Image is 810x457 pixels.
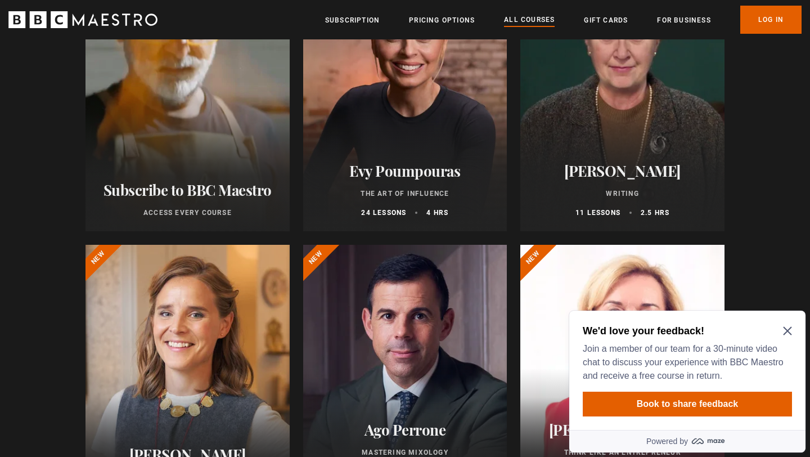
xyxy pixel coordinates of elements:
[18,18,223,32] h2: We'd love your feedback!
[534,421,711,438] h2: [PERSON_NAME] CBE
[18,86,227,110] button: Book to share feedback
[584,15,628,26] a: Gift Cards
[325,6,802,34] nav: Primary
[18,36,223,77] p: Join a member of our team for a 30-minute video chat to discuss your experience with BBC Maestro ...
[317,189,494,199] p: The Art of Influence
[657,15,710,26] a: For business
[641,208,669,218] p: 2.5 hrs
[534,162,711,180] h2: [PERSON_NAME]
[409,15,475,26] a: Pricing Options
[4,124,241,146] a: Powered by maze
[504,14,555,26] a: All Courses
[317,162,494,180] h2: Evy Poumpouras
[8,11,157,28] svg: BBC Maestro
[325,15,380,26] a: Subscription
[317,421,494,438] h2: Ago Perrone
[534,189,711,199] p: Writing
[740,6,802,34] a: Log In
[361,208,406,218] p: 24 lessons
[426,208,448,218] p: 4 hrs
[218,20,227,29] button: Close Maze Prompt
[575,208,620,218] p: 11 lessons
[4,5,241,146] div: Optional study invitation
